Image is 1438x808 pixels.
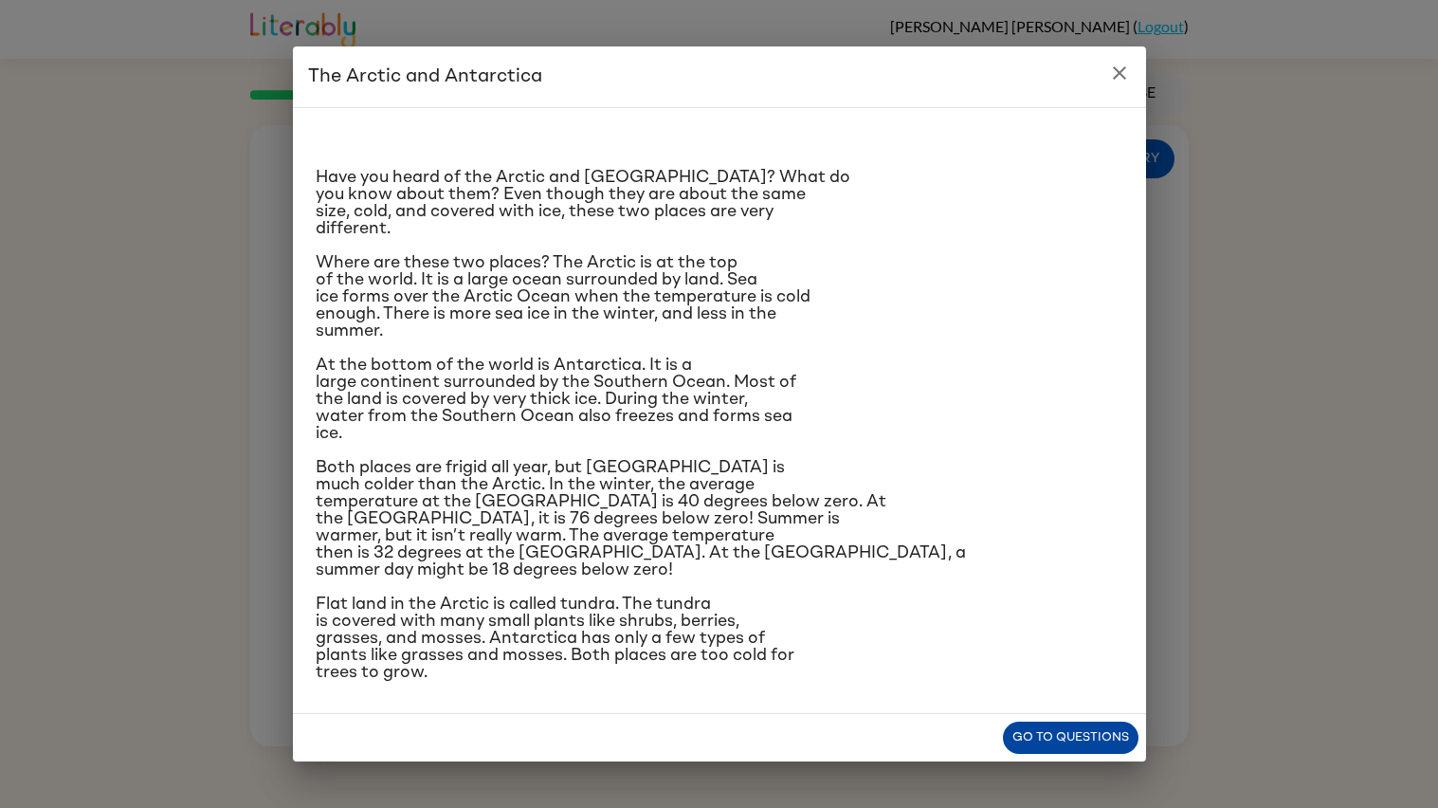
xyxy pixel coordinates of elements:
h2: The Arctic and Antarctica [293,46,1146,107]
span: At the bottom of the world is Antarctica. It is a large continent surrounded by the Southern Ocea... [316,357,796,442]
span: Flat land in the Arctic is called tundra. The tundra is covered with many small plants like shrub... [316,596,794,681]
span: Have you heard of the Arctic and [GEOGRAPHIC_DATA]? What do you know about them? Even though they... [316,169,850,237]
span: Both places are frigid all year, but [GEOGRAPHIC_DATA] is much colder than the Arctic. In the win... [316,459,966,578]
button: Go to questions [1003,722,1138,755]
span: Where are these two places? The Arctic is at the top of the world. It is a large ocean surrounded... [316,254,810,340]
button: close [1101,54,1138,92]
